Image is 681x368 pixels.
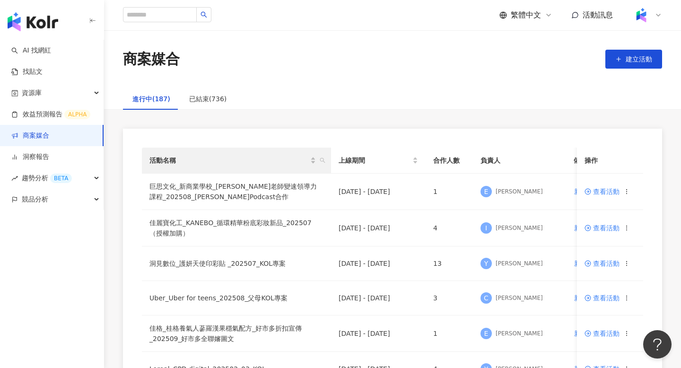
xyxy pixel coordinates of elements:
th: 操作 [577,148,643,174]
span: rise [11,175,18,182]
td: 佳格_桂格養氣人蔘羅漢果穩氣配方_好市多折扣宣傳_202509_好市多全聯嬸圖文 [142,315,331,352]
button: 新增備註 [574,219,601,237]
td: 巨思文化_新商業學校_[PERSON_NAME]老師變速領導力課程_202508_[PERSON_NAME]Podcast合作 [142,174,331,210]
td: 3 [426,281,473,315]
img: logo [8,12,58,31]
iframe: Help Scout Beacon - Open [643,330,672,359]
span: Y [484,258,489,269]
div: 已結束(736) [189,94,227,104]
a: 查看活動 [585,188,620,195]
td: 佳麗寶化工_KANEBO_循環精華粉底彩妝新品_202507（授權加購） [142,210,331,246]
img: Kolr%20app%20icon%20%281%29.png [632,6,650,24]
td: [DATE] - [DATE] [331,315,426,352]
td: 4 [426,210,473,246]
button: 新增備註 [574,289,601,307]
a: searchAI 找網紅 [11,46,51,55]
span: 新增備註 [574,188,601,195]
div: [PERSON_NAME] [496,224,543,232]
span: 建立活動 [626,55,652,63]
a: 查看活動 [585,295,620,301]
div: BETA [50,174,72,183]
span: 趨勢分析 [22,167,72,189]
a: 商案媒合 [11,131,49,140]
a: 洞察報告 [11,152,49,162]
td: 13 [426,246,473,281]
th: 備註 [566,148,610,174]
div: [PERSON_NAME] [496,260,543,268]
span: 活動名稱 [149,155,308,166]
span: 備註 [574,155,587,166]
span: E [484,328,489,339]
td: [DATE] - [DATE] [331,281,426,315]
span: I [485,223,487,233]
a: 找貼文 [11,67,43,77]
button: 新增備註 [574,324,601,343]
th: 上線期間 [331,148,426,174]
span: 新增備註 [574,224,601,232]
div: 進行中(187) [132,94,170,104]
td: 1 [426,315,473,352]
td: 1 [426,174,473,210]
span: 競品分析 [22,189,48,210]
span: 上線期間 [339,155,410,166]
a: 查看活動 [585,330,620,337]
span: search [320,158,325,163]
button: 新增備註 [574,254,601,273]
span: 新增備註 [574,294,601,302]
a: 效益預測報告ALPHA [11,110,90,119]
span: search [201,11,207,18]
td: [DATE] - [DATE] [331,246,426,281]
div: 商案媒合 [123,49,180,69]
td: [DATE] - [DATE] [331,174,426,210]
td: Uber_Uber for teens_202508_父母KOL專案 [142,281,331,315]
span: search [318,153,327,167]
div: [PERSON_NAME] [496,188,543,196]
td: 洞⾒數位_護妍天使印彩貼 _202507_KOL專案 [142,246,331,281]
button: 新增備註 [574,182,601,201]
span: 活動訊息 [583,10,613,19]
div: [PERSON_NAME] [496,294,543,302]
th: 負責人 [473,148,566,174]
a: 查看活動 [585,260,620,267]
th: 活動名稱 [142,148,331,174]
th: 合作人數 [426,148,473,174]
div: [PERSON_NAME] [496,330,543,338]
button: 建立活動 [605,50,662,69]
span: 資源庫 [22,82,42,104]
td: [DATE] - [DATE] [331,210,426,246]
span: 新增備註 [574,260,601,267]
a: 查看活動 [585,225,620,231]
span: C [484,293,489,303]
span: 繁體中文 [511,10,541,20]
span: E [484,186,489,197]
span: 新增備註 [574,330,601,337]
